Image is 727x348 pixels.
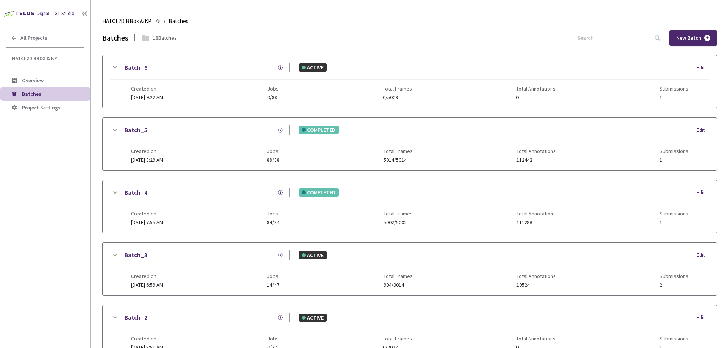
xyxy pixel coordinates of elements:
[697,64,709,72] div: Edit
[516,220,556,225] span: 111288
[384,220,413,225] span: 5002/5002
[131,281,163,288] span: [DATE] 6:59 AM
[384,211,413,217] span: Total Frames
[125,125,147,135] a: Batch_5
[660,157,688,163] span: 1
[131,211,163,217] span: Created on
[102,17,151,26] span: HATCI 2D BBox & KP
[131,219,163,226] span: [DATE] 7:55 AM
[103,243,717,295] div: Batch_3ACTIVEEditCreated on[DATE] 6:59 AMJobs14/47Total Frames904/3014Total Annotations19524Submi...
[660,86,688,92] span: Submissions
[131,94,163,101] span: [DATE] 9:22 AM
[267,148,279,154] span: Jobs
[516,148,556,154] span: Total Annotations
[697,314,709,321] div: Edit
[103,55,717,108] div: Batch_6ACTIVEEditCreated on[DATE] 9:22 AMJobs0/88Total Frames0/5009Total Annotations0Submissions1
[22,91,41,97] span: Batches
[164,17,165,26] li: /
[676,35,701,41] span: New Batch
[131,156,163,163] span: [DATE] 8:29 AM
[516,211,556,217] span: Total Annotations
[660,336,688,342] span: Submissions
[103,118,717,170] div: Batch_5COMPLETEDEditCreated on[DATE] 8:29 AMJobs88/88Total Frames5014/5014Total Annotations112442...
[383,95,412,100] span: 0/5009
[267,336,279,342] span: Jobs
[267,95,279,100] span: 0/88
[516,157,556,163] span: 112442
[660,95,688,100] span: 1
[384,157,413,163] span: 5014/5014
[299,63,327,72] div: ACTIVE
[102,33,128,44] div: Batches
[168,17,189,26] span: Batches
[660,273,688,279] span: Submissions
[383,336,412,342] span: Total Frames
[697,189,709,197] div: Edit
[267,273,279,279] span: Jobs
[697,126,709,134] div: Edit
[384,148,413,154] span: Total Frames
[12,55,80,62] span: HATCI 2D BBox & KP
[125,313,147,322] a: Batch_2
[103,180,717,233] div: Batch_4COMPLETEDEditCreated on[DATE] 7:55 AMJobs84/84Total Frames5002/5002Total Annotations111288...
[299,314,327,322] div: ACTIVE
[131,336,163,342] span: Created on
[153,34,177,42] div: 18 Batches
[299,188,339,197] div: COMPLETED
[125,63,147,72] a: Batch_6
[131,86,163,92] span: Created on
[516,95,555,100] span: 0
[384,282,413,288] span: 904/3014
[573,31,654,45] input: Search
[384,273,413,279] span: Total Frames
[125,188,147,197] a: Batch_4
[697,251,709,259] div: Edit
[299,126,339,134] div: COMPLETED
[22,104,61,111] span: Project Settings
[660,148,688,154] span: Submissions
[267,211,279,217] span: Jobs
[55,10,75,17] div: GT Studio
[267,220,279,225] span: 84/84
[267,86,279,92] span: Jobs
[516,273,556,279] span: Total Annotations
[267,157,279,163] span: 88/88
[516,282,556,288] span: 19524
[125,250,147,260] a: Batch_3
[131,148,163,154] span: Created on
[660,211,688,217] span: Submissions
[516,86,555,92] span: Total Annotations
[660,282,688,288] span: 2
[131,273,163,279] span: Created on
[22,77,44,84] span: Overview
[20,35,47,41] span: All Projects
[383,86,412,92] span: Total Frames
[660,220,688,225] span: 1
[267,282,279,288] span: 14/47
[516,336,555,342] span: Total Annotations
[299,251,327,259] div: ACTIVE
